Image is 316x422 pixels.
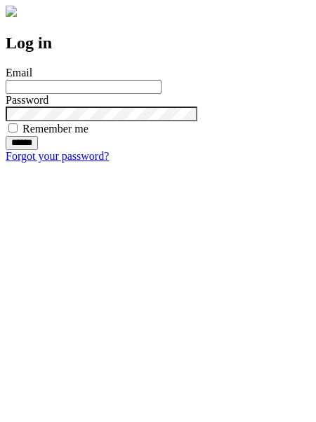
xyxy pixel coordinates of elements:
h2: Log in [6,34,310,53]
label: Email [6,67,32,79]
a: Forgot your password? [6,150,109,162]
label: Remember me [22,123,88,135]
label: Password [6,94,48,106]
img: logo-4e3dc11c47720685a147b03b5a06dd966a58ff35d612b21f08c02c0306f2b779.png [6,6,17,17]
